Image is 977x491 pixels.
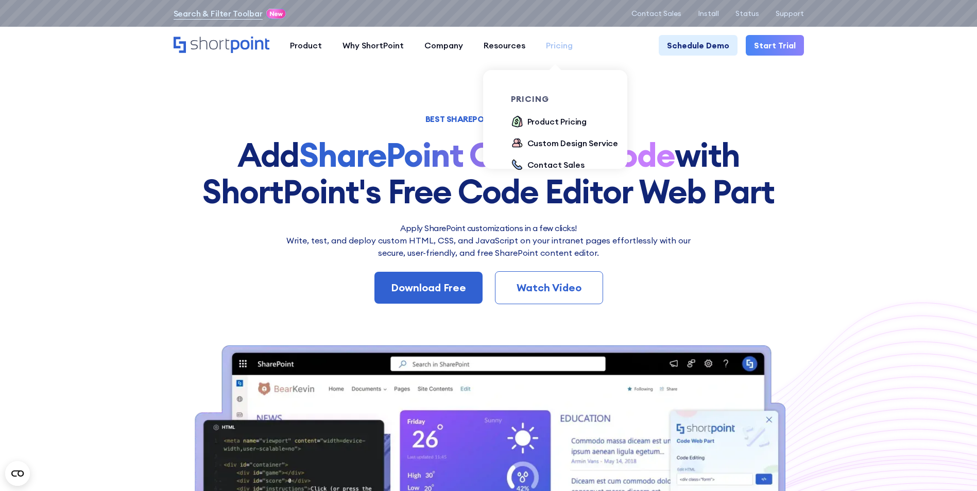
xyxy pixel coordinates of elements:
[5,461,30,486] button: Open CMP widget
[280,35,332,56] a: Product
[174,137,804,209] h1: Add with ShortPoint's Free Code Editor Web Part
[391,280,466,295] div: Download Free
[299,134,675,176] strong: SharePoint Custom Code
[527,159,585,171] div: Contact Sales
[698,9,719,17] a: Install
[746,35,804,56] a: Start Trial
[414,35,473,56] a: Company
[536,35,583,56] a: Pricing
[280,234,697,259] p: Write, test, and deploy custom HTML, CSS, and JavaScript on your intranet pages effortlessly wi﻿t...
[546,39,573,51] div: Pricing
[290,39,322,51] div: Product
[174,7,263,20] a: Search & Filter Toolbar
[174,115,804,122] h1: BEST SHAREPOINT CODE EDITOR
[527,137,619,149] div: Custom Design Service
[511,95,626,103] div: pricing
[342,39,404,51] div: Why ShortPoint
[735,9,759,17] a: Status
[332,35,414,56] a: Why ShortPoint
[511,159,585,172] a: Contact Sales
[511,115,587,129] a: Product Pricing
[792,372,977,491] iframe: Chat Widget
[484,39,525,51] div: Resources
[374,272,483,304] a: Download Free
[473,35,536,56] a: Resources
[280,222,697,234] h2: Apply SharePoint customizations in a few clicks!
[174,37,269,54] a: Home
[527,115,587,128] div: Product Pricing
[511,137,619,150] a: Custom Design Service
[659,35,738,56] a: Schedule Demo
[631,9,681,17] a: Contact Sales
[512,280,586,295] div: Watch Video
[776,9,804,17] a: Support
[495,271,603,304] a: Watch Video
[424,39,463,51] div: Company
